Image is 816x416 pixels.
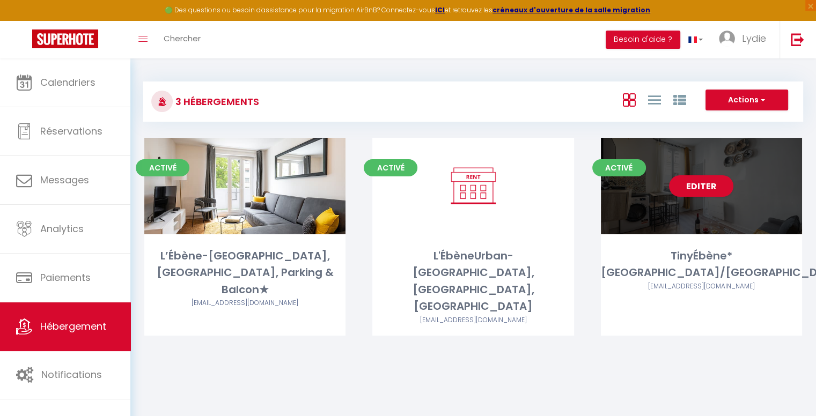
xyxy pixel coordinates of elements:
a: ... Lydie [711,21,780,58]
h3: 3 Hébergements [173,90,259,114]
div: TinyÉbène*[GEOGRAPHIC_DATA]/[GEOGRAPHIC_DATA] [601,248,802,281]
span: Notifications [41,368,102,381]
div: Airbnb [601,281,802,292]
a: ICI [435,5,445,14]
span: Activé [136,159,189,176]
button: Actions [705,90,788,111]
span: Paiements [40,271,91,284]
button: Besoin d'aide ? [606,31,680,49]
span: Messages [40,173,89,187]
span: Lydie [742,32,766,45]
div: Airbnb [372,315,574,325]
img: ... [719,31,735,47]
span: Calendriers [40,76,95,89]
div: L'ÉbèneUrban-[GEOGRAPHIC_DATA], [GEOGRAPHIC_DATA], [GEOGRAPHIC_DATA] [372,248,574,315]
div: Airbnb [144,298,345,308]
a: Vue par Groupe [673,91,686,108]
img: Super Booking [32,29,98,48]
a: Editer [669,175,733,197]
a: Vue en Box [622,91,635,108]
a: Vue en Liste [648,91,660,108]
img: logout [791,33,804,46]
button: Ouvrir le widget de chat LiveChat [9,4,41,36]
span: Activé [592,159,646,176]
span: Analytics [40,222,84,235]
span: Réservations [40,124,102,138]
a: Chercher [156,21,209,58]
div: L’Ébène-[GEOGRAPHIC_DATA], [GEOGRAPHIC_DATA], Parking & Balcon★ [144,248,345,298]
span: Hébergement [40,320,106,333]
a: créneaux d'ouverture de la salle migration [492,5,650,14]
span: Activé [364,159,417,176]
span: Chercher [164,33,201,44]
